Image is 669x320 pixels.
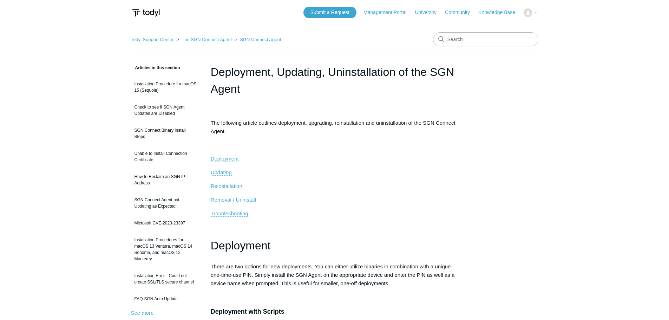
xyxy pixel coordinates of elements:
[433,32,538,46] input: Search
[363,9,413,16] a: Management Portal
[131,269,200,289] a: Installation Error - Could not create SSL/TLS secure channel
[211,239,271,252] span: Deployment
[211,210,248,216] span: Troubleshooting
[211,169,232,176] a: Updating
[211,64,459,97] h1: Deployment, Updating, Uninstallation of the SGN Agent
[211,210,248,217] a: Troubleshooting
[131,216,200,230] a: Microsoft CVE-2023-23397
[211,183,242,189] a: Reinstallation
[131,147,200,166] a: Unable to Install Connection Certificate
[131,37,174,42] a: Todyl Support Center
[303,7,356,18] a: Submit a Request
[131,292,200,306] a: FAQ-SGN Auto Update
[211,197,256,203] a: Removal / Uninstall
[415,9,443,16] a: University
[131,310,154,316] a: See more
[131,124,200,143] a: SGN Connect Binary Install Steps
[131,170,200,190] a: How to Reclaim an SGN IP Address
[233,37,281,42] li: SGN Connect Agent
[211,263,455,286] span: There are two options for new deployments. You can either utilize binaries in combination with a ...
[211,169,232,175] span: Updating
[131,100,200,120] a: Check to see if SGN Agent Updates are Disabled
[211,308,284,315] span: Deployment with Scripts
[131,6,161,19] img: Todyl Support Center Help Center home page
[131,233,200,266] a: Installation Procedures for macOS 13 Ventura, macOS 14 Sonoma, and macOS 12 Monterey
[131,37,175,42] li: Todyl Support Center
[131,77,200,97] a: Installation Procedure for macOS 15 (Sequoia)
[182,37,232,42] a: The SGN Connect Agent
[131,193,200,213] a: SGN Connect Agent not Updating as Expected
[175,37,233,42] li: The SGN Connect Agent
[211,156,239,162] a: Deployment
[131,65,180,70] span: Articles in this section
[211,120,455,134] span: The following article outlines deployment, upgrading, reinstallation and uninstallation of the SG...
[478,9,522,16] a: Knowledge Base
[445,9,477,16] a: Community
[240,37,281,42] a: SGN Connect Agent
